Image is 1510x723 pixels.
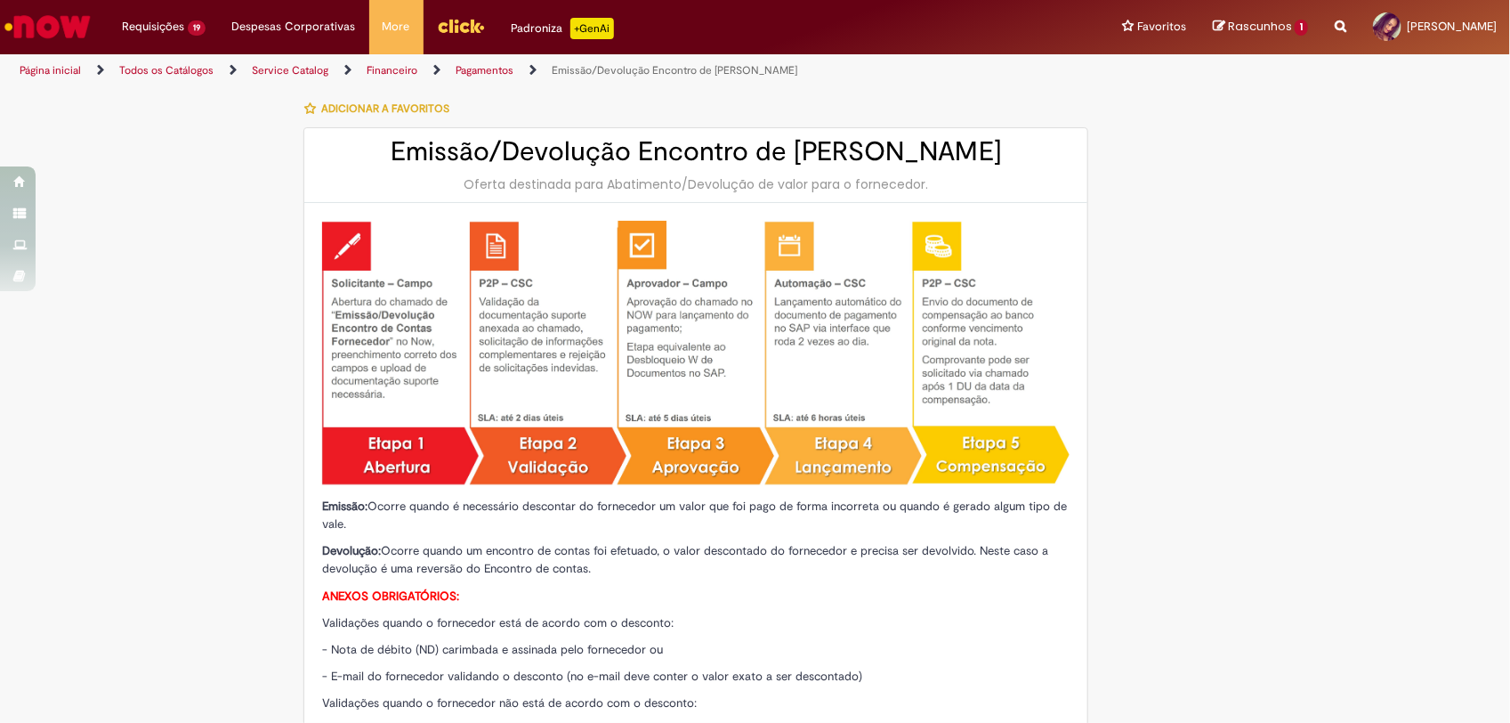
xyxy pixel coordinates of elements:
span: Rascunhos [1228,18,1292,35]
a: Financeiro [367,63,417,77]
span: Validações quando o fornecedor não está de acordo com o desconto: [322,695,697,711]
ul: Trilhas de página [13,54,993,87]
button: Adicionar a Favoritos [303,90,459,127]
div: Oferta destinada para Abatimento/Devolução de valor para o fornecedor. [322,175,1070,193]
span: Despesas Corporativas [232,18,356,36]
span: Ocorre quando um encontro de contas foi efetuado, o valor descontado do fornecedor e precisa ser ... [322,543,1048,576]
img: click_logo_yellow_360x200.png [437,12,485,39]
span: Requisições [122,18,184,36]
span: - E-mail do fornecedor validando o desconto (no e-mail deve conter o valor exato a ser descontado) [322,669,862,684]
strong: Devolução: [322,543,381,558]
p: +GenAi [570,18,614,39]
span: Ocorre quando é necessário descontar do fornecedor um valor que foi pago de forma incorreta ou qu... [322,499,1067,532]
span: [PERSON_NAME] [1407,19,1497,34]
span: Adicionar a Favoritos [321,102,449,116]
a: Service Catalog [252,63,328,77]
span: Validações quando o fornecedor está de acordo com o desconto: [322,615,674,630]
span: More [383,18,410,36]
strong: Emissão: [322,499,367,514]
a: Rascunhos [1213,19,1308,36]
span: Favoritos [1137,18,1186,36]
span: 19 [188,20,206,36]
h2: Emissão/Devolução Encontro de [PERSON_NAME] [322,137,1070,167]
a: Emissão/Devolução Encontro de [PERSON_NAME] [552,63,797,77]
div: Padroniza [512,18,614,39]
span: 1 [1295,20,1308,36]
a: Todos os Catálogos [119,63,214,77]
img: ServiceNow [2,9,93,45]
span: - Nota de débito (ND) carimbada e assinada pelo fornecedor ou [322,642,663,657]
strong: ANEXOS OBRIGATÓRIOS: [322,589,459,604]
a: Página inicial [20,63,81,77]
a: Pagamentos [456,63,513,77]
